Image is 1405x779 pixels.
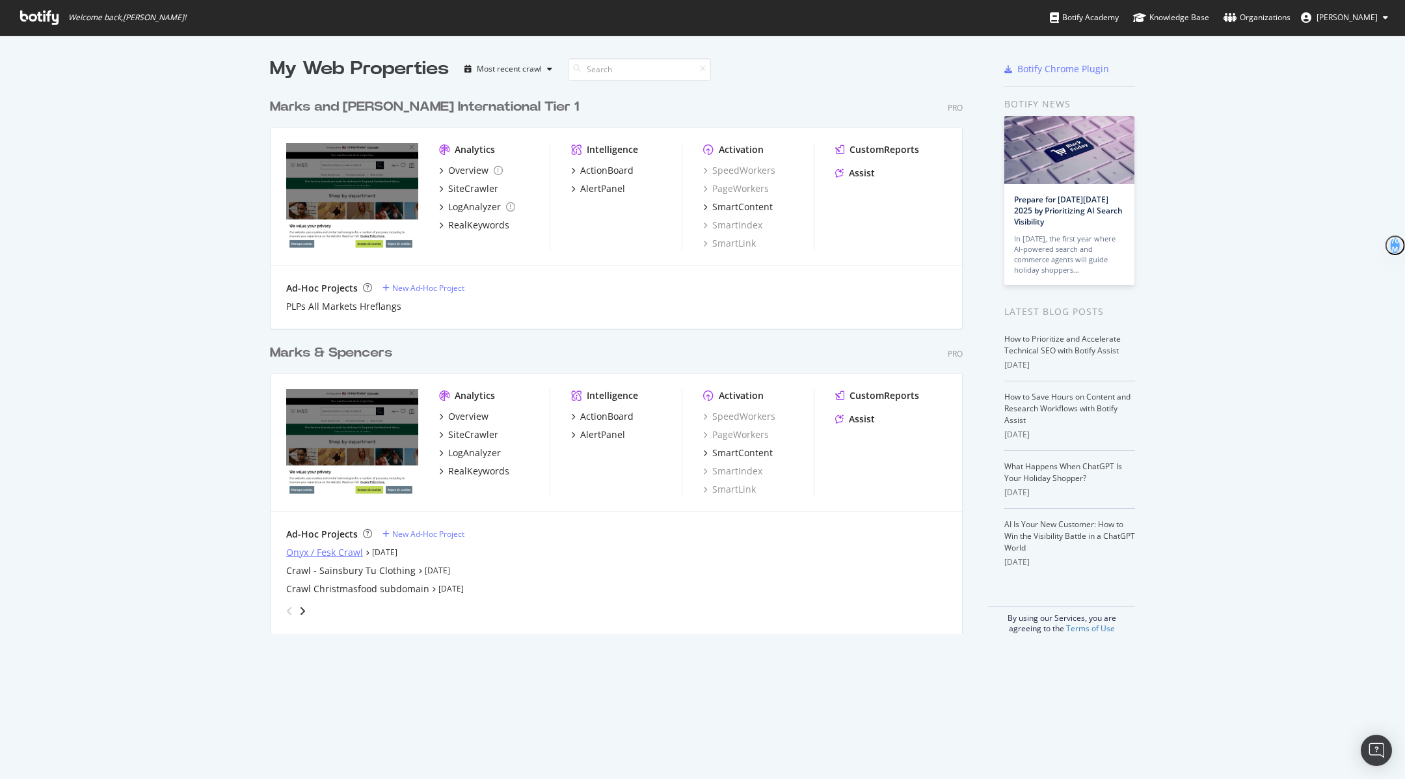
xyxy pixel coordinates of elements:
a: New Ad-Hoc Project [382,528,464,540]
img: www.marksandspencer.com [286,143,418,249]
div: AlertPanel [580,428,625,441]
div: Organizations [1224,11,1291,24]
button: [PERSON_NAME] [1291,7,1398,28]
div: [DATE] [1004,429,1135,441]
a: How to Save Hours on Content and Research Workflows with Botify Assist [1004,391,1131,426]
div: Activation [719,389,764,402]
div: Botify news [1004,97,1135,111]
a: SmartContent [703,200,773,213]
div: Marks and [PERSON_NAME] International Tier 1 [270,98,579,116]
div: In [DATE], the first year where AI-powered search and commerce agents will guide holiday shoppers… [1014,234,1125,275]
a: PageWorkers [703,428,769,441]
a: PLPs All Markets Hreflangs [286,300,401,313]
a: New Ad-Hoc Project [382,282,464,294]
a: ActionBoard [571,410,634,423]
a: SpeedWorkers [703,164,775,177]
a: Botify Chrome Plugin [1004,62,1109,75]
div: ActionBoard [580,410,634,423]
div: Knowledge Base [1133,11,1209,24]
div: Assist [849,413,875,426]
div: grid [270,82,973,634]
a: AlertPanel [571,182,625,195]
div: SmartIndex [703,465,762,478]
div: ActionBoard [580,164,634,177]
div: [DATE] [1004,359,1135,371]
div: My Web Properties [270,56,449,82]
a: AI Is Your New Customer: How to Win the Visibility Battle in a ChatGPT World [1004,519,1135,553]
div: Intelligence [587,143,638,156]
a: Marks & Spencers [270,344,397,362]
a: [DATE] [425,565,450,576]
div: Overview [448,410,488,423]
a: How to Prioritize and Accelerate Technical SEO with Botify Assist [1004,333,1121,356]
div: Analytics [455,389,495,402]
div: New Ad-Hoc Project [392,282,464,294]
div: RealKeywords [448,465,509,478]
div: Analytics [455,143,495,156]
div: CustomReports [850,143,919,156]
a: SiteCrawler [439,182,498,195]
div: Intelligence [587,389,638,402]
a: [DATE] [372,547,397,558]
a: Assist [835,167,875,180]
a: LogAnalyzer [439,200,515,213]
div: New Ad-Hoc Project [392,528,464,540]
a: Onyx / Fesk Crawl [286,546,363,559]
a: SmartLink [703,483,756,496]
div: LogAnalyzer [448,446,501,459]
a: Assist [835,413,875,426]
div: SiteCrawler [448,182,498,195]
a: PageWorkers [703,182,769,195]
div: Assist [849,167,875,180]
a: ActionBoard [571,164,634,177]
a: LogAnalyzer [439,446,501,459]
div: Overview [448,164,488,177]
div: SmartContent [712,446,773,459]
div: Latest Blog Posts [1004,305,1135,319]
div: Pro [948,348,963,359]
div: Botify Academy [1050,11,1119,24]
a: What Happens When ChatGPT Is Your Holiday Shopper? [1004,461,1122,484]
div: Ad-Hoc Projects [286,282,358,295]
a: CustomReports [835,143,919,156]
div: RealKeywords [448,219,509,232]
img: Prepare for Black Friday 2025 by Prioritizing AI Search Visibility [1004,116,1134,184]
div: LogAnalyzer [448,200,501,213]
div: Open Intercom Messenger [1361,735,1392,766]
button: Most recent crawl [459,59,557,79]
img: www.marksandspencer.com/ [286,389,418,495]
div: Botify Chrome Plugin [1017,62,1109,75]
div: Ad-Hoc Projects [286,528,358,541]
a: Overview [439,164,503,177]
a: Marks and [PERSON_NAME] International Tier 1 [270,98,584,116]
a: Overview [439,410,488,423]
div: SiteCrawler [448,428,498,441]
a: Prepare for [DATE][DATE] 2025 by Prioritizing AI Search Visibility [1014,194,1123,227]
a: SmartLink [703,237,756,250]
div: Activation [719,143,764,156]
a: Crawl - Sainsbury Tu Clothing [286,564,416,577]
a: CustomReports [835,389,919,402]
a: SpeedWorkers [703,410,775,423]
a: Crawl Christmasfood subdomain [286,582,429,595]
div: CustomReports [850,389,919,402]
div: AlertPanel [580,182,625,195]
span: Welcome back, [PERSON_NAME] ! [68,12,186,23]
a: [DATE] [438,583,464,594]
a: Terms of Use [1066,623,1115,634]
a: RealKeywords [439,219,509,232]
div: angle-right [298,605,307,618]
a: SmartContent [703,446,773,459]
a: SiteCrawler [439,428,498,441]
div: Marks & Spencers [270,344,392,362]
div: Most recent crawl [477,65,542,73]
